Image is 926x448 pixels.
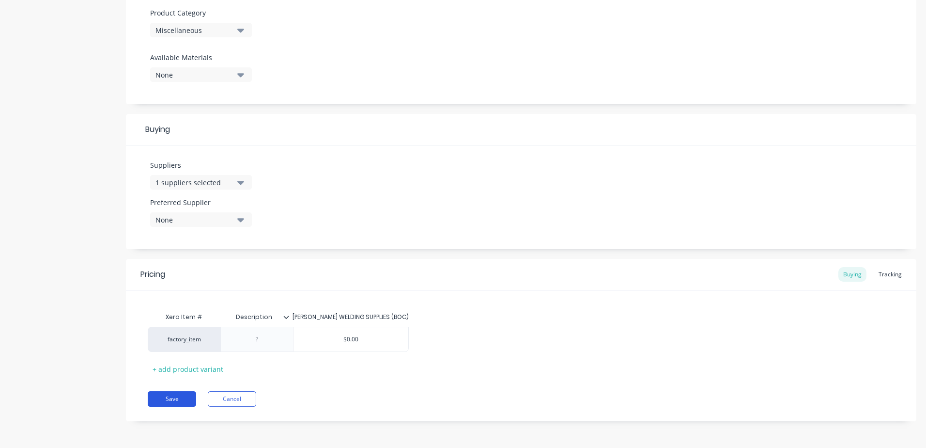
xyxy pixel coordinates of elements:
div: Buying [126,114,916,145]
div: None [155,70,233,80]
div: Xero Item # [148,307,220,327]
div: Pricing [140,269,165,280]
div: Buying [838,267,866,282]
label: Preferred Supplier [150,197,252,208]
button: 1 suppliers selected [150,175,252,190]
button: None [150,212,252,227]
label: Product Category [150,8,247,18]
div: $0.00 [293,327,408,352]
div: Description [220,305,287,329]
div: None [155,215,233,225]
label: Available Materials [150,52,252,63]
div: factory_item [157,335,211,344]
div: factory_item$0.00 [148,327,409,352]
div: [PERSON_NAME] WELDING SUPPLIES (BOC) [293,313,409,321]
div: Miscellaneous [155,25,233,35]
div: Tracking [874,267,907,282]
button: Save [148,391,196,407]
label: Suppliers [150,160,252,170]
div: + add product variant [148,362,228,377]
button: Cancel [208,391,256,407]
button: None [150,67,252,82]
button: Miscellaneous [150,23,252,37]
div: Description [220,307,293,327]
div: 1 suppliers selected [155,177,233,188]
